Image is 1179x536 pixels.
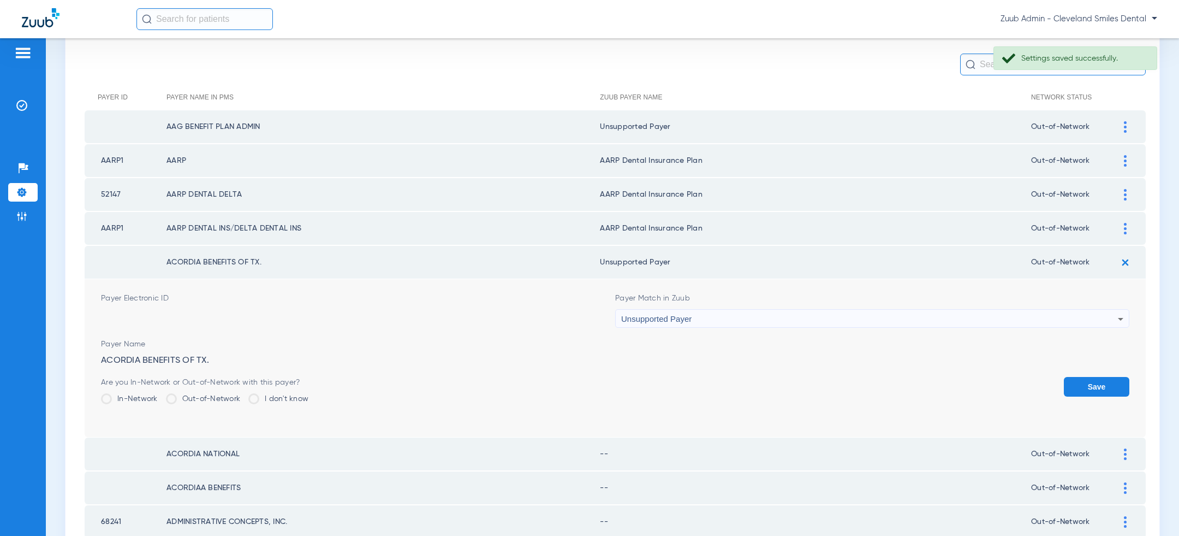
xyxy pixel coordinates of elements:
button: Save [1064,377,1129,397]
img: Zuub Logo [22,8,59,27]
img: Search Icon [966,60,975,69]
label: Out-of-Network [166,393,241,404]
img: plus.svg [1116,254,1134,272]
img: group-vertical.svg [1124,449,1127,460]
td: Out-of-Network [1031,438,1116,470]
label: I don't know [248,393,308,404]
span: Payer Electronic ID [101,293,615,304]
img: group-vertical.svg [1124,482,1127,494]
span: Zuub Admin - Cleveland Smiles Dental [1001,14,1157,25]
td: 52147 [85,178,166,211]
td: AARP1 [85,144,166,177]
td: AARP1 [85,212,166,245]
input: Search for patients [136,8,273,30]
td: ACORDIAA BENEFITS [166,472,600,504]
td: Out-of-Network [1031,110,1116,143]
input: Search by payer ID or name [960,54,1146,75]
td: AARP DENTAL INS/DELTA DENTAL INS [166,212,600,245]
td: -- [600,472,1031,504]
td: Out-of-Network [1031,212,1116,245]
td: -- [600,438,1031,470]
div: ACORDIA BENEFITS OF TX. [101,339,1129,366]
span: Payer Match in Zuub [615,293,1129,304]
td: Unsupported Payer [600,246,1031,279]
img: group-vertical.svg [1124,189,1127,201]
app-insurance-payer-mapping-network-stat: Are you In-Network or Out-of-Network with this payer? [101,377,308,413]
td: AARP Dental Insurance Plan [600,212,1031,245]
th: Payer Name in PMS [166,84,600,110]
img: hamburger-icon [14,46,32,60]
th: Zuub Payer Name [600,84,1031,110]
iframe: Chat Widget [1124,484,1179,536]
td: ACORDIA BENEFITS OF TX. [166,246,600,279]
div: Settings saved successfully. [1021,53,1147,64]
td: AARP Dental Insurance Plan [600,178,1031,211]
img: group-vertical.svg [1124,223,1127,234]
span: Payer Name [101,339,1129,350]
td: Out-of-Network [1031,472,1116,504]
th: Network Status [1031,84,1116,110]
td: AARP [166,144,600,177]
td: ACORDIA NATIONAL [166,438,600,470]
label: In-Network [101,393,158,404]
img: group-vertical.svg [1124,516,1127,528]
img: group-vertical.svg [1124,121,1127,133]
th: Payer ID [85,84,166,110]
td: Unsupported Payer [600,110,1031,143]
img: group-vertical.svg [1124,155,1127,167]
td: Out-of-Network [1031,246,1116,279]
td: Out-of-Network [1031,178,1116,211]
span: Unsupported Payer [621,314,692,323]
td: AARP Dental Insurance Plan [600,144,1031,177]
img: Search Icon [142,14,152,24]
td: Out-of-Network [1031,144,1116,177]
td: AARP DENTAL DELTA [166,178,600,211]
div: Are you In-Network or Out-of-Network with this payer? [101,377,308,388]
td: AAG BENEFIT PLAN ADMIN [166,110,600,143]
